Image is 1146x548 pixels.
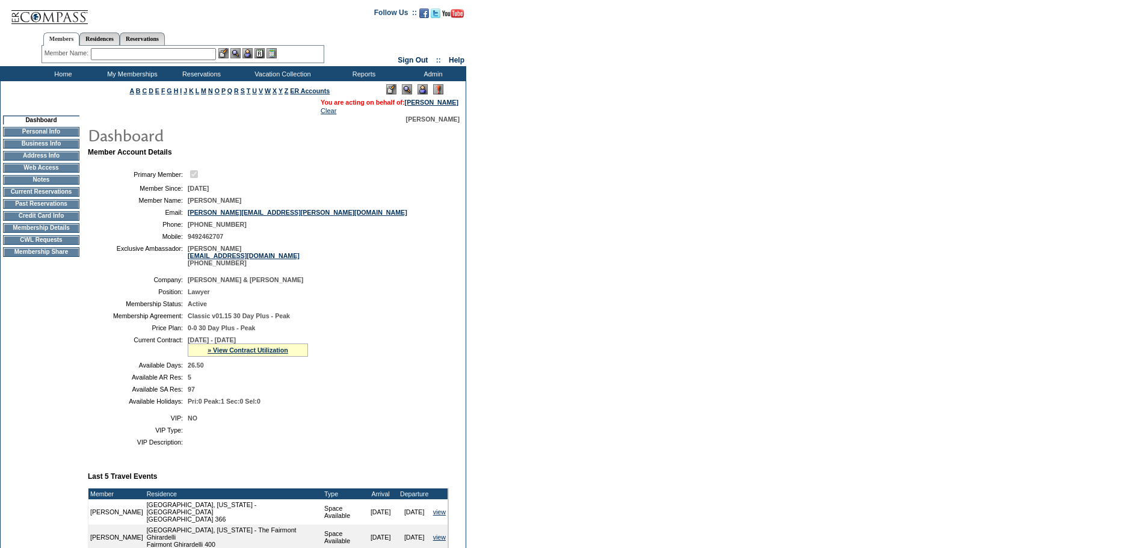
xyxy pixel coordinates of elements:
[433,508,446,516] a: view
[431,12,440,19] a: Follow us on Twitter
[93,374,183,381] td: Available AR Res:
[188,233,223,240] span: 9492462707
[188,312,290,319] span: Classic v01.15 30 Day Plus - Peak
[93,398,183,405] td: Available Holidays:
[3,247,79,257] td: Membership Share
[321,107,336,114] a: Clear
[130,87,134,94] a: A
[417,84,428,94] img: Impersonate
[88,148,172,156] b: Member Account Details
[167,87,171,94] a: G
[241,87,245,94] a: S
[364,488,398,499] td: Arrival
[364,499,398,525] td: [DATE]
[433,84,443,94] img: Log Concern/Member Elevation
[93,386,183,393] td: Available SA Res:
[285,87,289,94] a: Z
[93,221,183,228] td: Phone:
[235,66,328,81] td: Vacation Collection
[321,99,458,106] span: You are acting on behalf of:
[120,32,165,45] a: Reservations
[188,414,197,422] span: NO
[96,66,165,81] td: My Memberships
[328,66,397,81] td: Reports
[189,87,194,94] a: K
[93,288,183,295] td: Position:
[290,87,330,94] a: ER Accounts
[27,66,96,81] td: Home
[234,87,239,94] a: R
[405,99,458,106] a: [PERSON_NAME]
[3,175,79,185] td: Notes
[398,56,428,64] a: Sign Out
[88,499,145,525] td: [PERSON_NAME]
[79,32,120,45] a: Residences
[145,499,322,525] td: [GEOGRAPHIC_DATA], [US_STATE] - [GEOGRAPHIC_DATA] [GEOGRAPHIC_DATA] 366
[3,235,79,245] td: CWL Requests
[183,87,187,94] a: J
[201,87,206,94] a: M
[3,115,79,125] td: Dashboard
[45,48,91,58] div: Member Name:
[93,185,183,192] td: Member Since:
[188,185,209,192] span: [DATE]
[93,276,183,283] td: Company:
[218,48,229,58] img: b_edit.gif
[442,12,464,19] a: Subscribe to our YouTube Channel
[279,87,283,94] a: Y
[188,245,300,266] span: [PERSON_NAME] [PHONE_NUMBER]
[87,123,328,147] img: pgTtlDashboard.gif
[252,87,257,94] a: U
[174,87,179,94] a: H
[93,426,183,434] td: VIP Type:
[93,439,183,446] td: VIP Description:
[188,197,241,204] span: [PERSON_NAME]
[188,386,195,393] span: 97
[155,87,159,94] a: E
[386,84,396,94] img: Edit Mode
[93,209,183,216] td: Email:
[419,8,429,18] img: Become our fan on Facebook
[247,87,251,94] a: T
[227,87,232,94] a: Q
[196,87,199,94] a: L
[93,300,183,307] td: Membership Status:
[221,87,226,94] a: P
[188,252,300,259] a: [EMAIL_ADDRESS][DOMAIN_NAME]
[93,312,183,319] td: Membership Agreement:
[165,66,235,81] td: Reservations
[265,87,271,94] a: W
[254,48,265,58] img: Reservations
[442,9,464,18] img: Subscribe to our YouTube Channel
[149,87,153,94] a: D
[88,488,145,499] td: Member
[242,48,253,58] img: Impersonate
[188,336,236,343] span: [DATE] - [DATE]
[93,362,183,369] td: Available Days:
[188,300,207,307] span: Active
[397,66,466,81] td: Admin
[93,197,183,204] td: Member Name:
[449,56,464,64] a: Help
[406,115,460,123] span: [PERSON_NAME]
[398,499,431,525] td: [DATE]
[188,398,260,405] span: Pri:0 Peak:1 Sec:0 Sel:0
[322,488,364,499] td: Type
[436,56,441,64] span: ::
[273,87,277,94] a: X
[402,84,412,94] img: View Mode
[433,534,446,541] a: view
[230,48,241,58] img: View
[188,276,303,283] span: [PERSON_NAME] & [PERSON_NAME]
[419,12,429,19] a: Become our fan on Facebook
[93,414,183,422] td: VIP:
[93,336,183,357] td: Current Contract:
[208,87,213,94] a: N
[208,346,288,354] a: » View Contract Utilization
[259,87,263,94] a: V
[374,7,417,22] td: Follow Us ::
[188,324,256,331] span: 0-0 30 Day Plus - Peak
[3,187,79,197] td: Current Reservations
[188,288,210,295] span: Lawyer
[145,488,322,499] td: Residence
